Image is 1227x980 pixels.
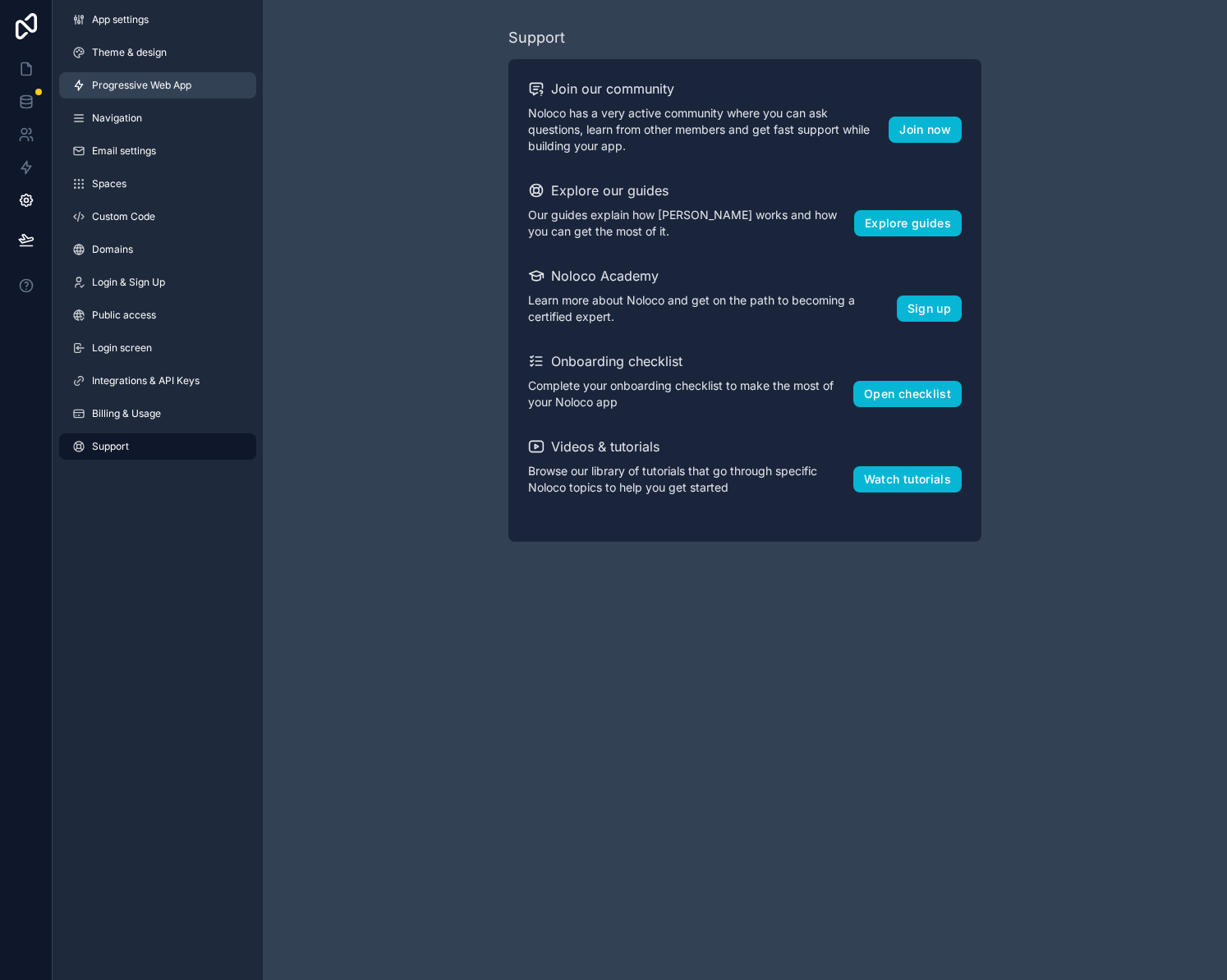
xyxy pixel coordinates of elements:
button: Watch tutorials [853,466,962,492]
span: Spaces [92,177,126,190]
h2: Explore our guides [551,181,669,200]
span: Domains [92,243,133,256]
button: Join now [889,117,962,143]
div: Support [508,26,565,49]
p: Browse our library of tutorials that go through specific Noloco topics to help you get started [528,463,853,496]
a: Progressive Web App [59,72,256,98]
h2: Join our community [551,79,674,98]
a: Domains [59,236,256,263]
h2: Videos & tutorials [551,437,659,456]
p: Learn more about Noloco and get on the path to becoming a certified expert. [528,292,897,325]
h2: Onboarding checklist [551,351,682,371]
a: Login screen [59,335,256,361]
a: Email settings [59,138,256,164]
a: App settings [59,7,256,33]
button: Open checklist [853,381,962,407]
button: Sign up [897,295,962,322]
a: Public access [59,302,256,328]
span: Public access [92,309,156,322]
span: Support [92,440,129,453]
a: Support [59,433,256,460]
span: Email settings [92,144,156,158]
p: Noloco has a very active community where you can ask questions, learn from other members and get ... [528,105,889,154]
span: Custom Code [92,210,155,223]
span: Progressive Web App [92,79,191,92]
span: Integrations & API Keys [92,374,200,387]
span: Navigation [92,112,142,125]
span: Login screen [92,341,152,355]
button: Explore guides [854,210,962,236]
a: Theme & design [59,39,256,66]
p: Our guides explain how [PERSON_NAME] works and how you can get the most of it. [528,207,854,240]
span: Theme & design [92,46,167,59]
span: App settings [92,13,149,26]
a: Login & Sign Up [59,269,256,295]
p: Complete your onboarding checklist to make the most of your Noloco app [528,378,853,410]
span: Login & Sign Up [92,276,165,289]
a: Integrations & API Keys [59,368,256,394]
a: Navigation [59,105,256,131]
a: Billing & Usage [59,401,256,427]
span: Billing & Usage [92,407,161,420]
a: Spaces [59,171,256,197]
a: Custom Code [59,204,256,230]
h2: Noloco Academy [551,266,659,286]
